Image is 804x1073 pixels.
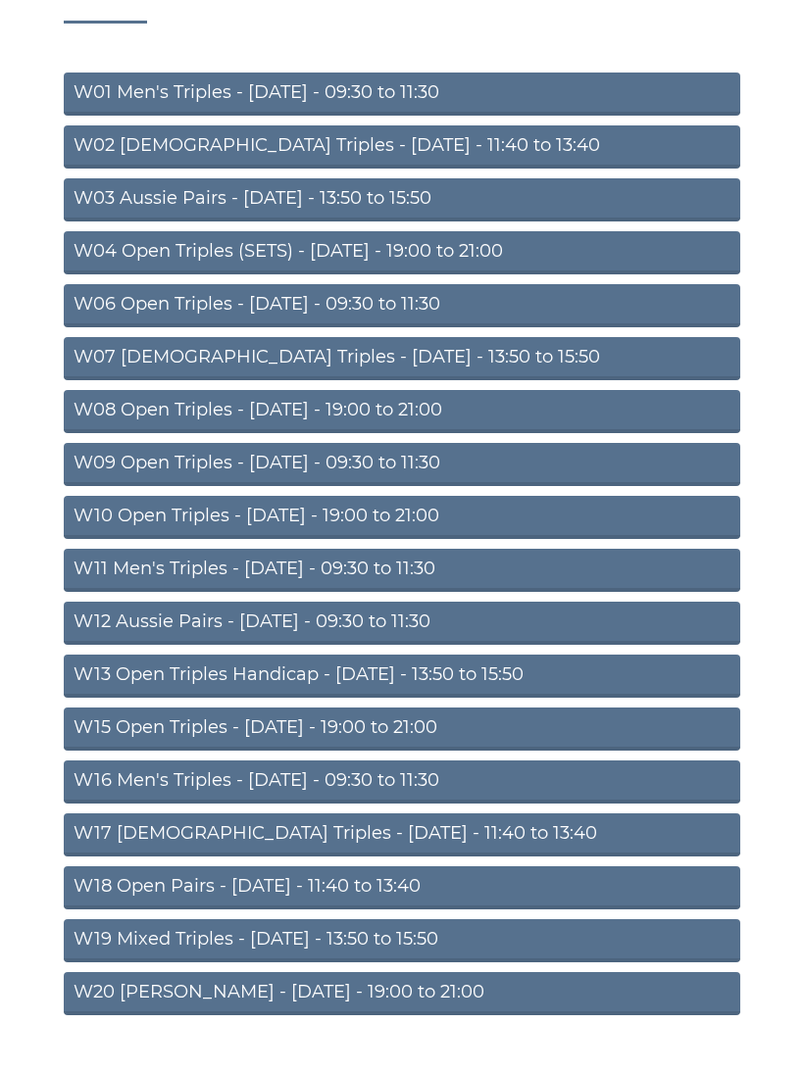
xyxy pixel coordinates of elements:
[64,125,740,169] a: W02 [DEMOGRAPHIC_DATA] Triples - [DATE] - 11:40 to 13:40
[64,496,740,539] a: W10 Open Triples - [DATE] - 19:00 to 21:00
[64,549,740,592] a: W11 Men's Triples - [DATE] - 09:30 to 11:30
[64,919,740,962] a: W19 Mixed Triples - [DATE] - 13:50 to 15:50
[64,443,740,486] a: W09 Open Triples - [DATE] - 09:30 to 11:30
[64,231,740,274] a: W04 Open Triples (SETS) - [DATE] - 19:00 to 21:00
[64,655,740,698] a: W13 Open Triples Handicap - [DATE] - 13:50 to 15:50
[64,337,740,380] a: W07 [DEMOGRAPHIC_DATA] Triples - [DATE] - 13:50 to 15:50
[64,866,740,909] a: W18 Open Pairs - [DATE] - 11:40 to 13:40
[64,73,740,116] a: W01 Men's Triples - [DATE] - 09:30 to 11:30
[64,602,740,645] a: W12 Aussie Pairs - [DATE] - 09:30 to 11:30
[64,284,740,327] a: W06 Open Triples - [DATE] - 09:30 to 11:30
[64,760,740,804] a: W16 Men's Triples - [DATE] - 09:30 to 11:30
[64,178,740,221] a: W03 Aussie Pairs - [DATE] - 13:50 to 15:50
[64,813,740,856] a: W17 [DEMOGRAPHIC_DATA] Triples - [DATE] - 11:40 to 13:40
[64,707,740,751] a: W15 Open Triples - [DATE] - 19:00 to 21:00
[64,390,740,433] a: W08 Open Triples - [DATE] - 19:00 to 21:00
[64,972,740,1015] a: W20 [PERSON_NAME] - [DATE] - 19:00 to 21:00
